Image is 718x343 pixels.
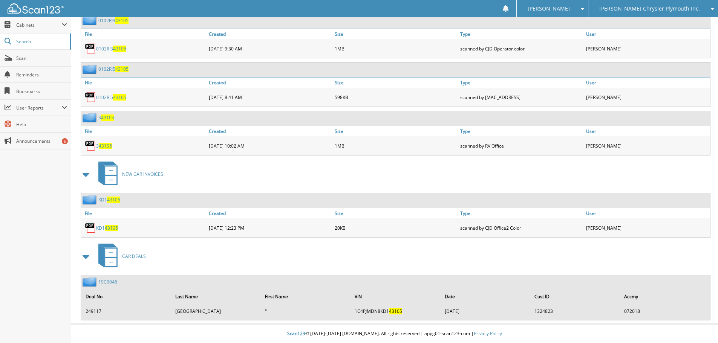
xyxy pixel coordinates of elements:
span: Search [16,38,66,45]
div: [PERSON_NAME] [584,138,710,153]
a: Size [333,78,459,88]
a: Size [333,126,459,136]
span: 43105 [105,225,118,231]
td: 1324823 [531,305,620,317]
span: NEW CAR INVOICES [122,171,163,177]
iframe: Chat Widget [680,307,718,343]
span: 43105 [101,114,114,121]
div: 598KB [333,90,459,105]
div: [DATE] 8:41 AM [207,90,333,105]
span: Bookmarks [16,88,67,95]
a: 0102RI543105 [96,94,126,101]
div: 6 [62,138,68,144]
th: First Name [261,289,350,304]
div: [DATE] 9:30 AM [207,41,333,56]
img: PDF.png [85,43,96,54]
div: 20KB [333,220,459,235]
div: [PERSON_NAME] [584,90,710,105]
img: folder2.png [83,277,98,287]
span: Help [16,121,67,128]
span: 43105 [113,46,126,52]
div: scanned by CJD Office2 Color [458,220,584,235]
a: Created [207,78,333,88]
div: scanned by [MAC_ADDRESS] [458,90,584,105]
a: File [81,126,207,136]
span: 43105 [389,308,402,314]
td: 072018 [620,305,709,317]
img: folder2.png [83,195,98,204]
div: 1MB [333,41,459,56]
td: 249117 [82,305,171,317]
a: Privacy Policy [474,330,502,337]
a: KD143105 [96,225,118,231]
span: Announcements [16,138,67,144]
a: User [584,78,710,88]
span: Reminders [16,72,67,78]
a: CAR DEALS [94,241,146,271]
a: User [584,126,710,136]
a: Type [458,78,584,88]
div: 1MB [333,138,459,153]
th: Deal No [82,289,171,304]
a: KD143105 [98,197,120,203]
span: 43105 [115,66,129,72]
span: [PERSON_NAME] Chrysler Plymouth Inc. [599,6,700,11]
a: Created [207,29,333,39]
a: Created [207,126,333,136]
div: [DATE] 10:02 AM [207,138,333,153]
a: File [81,78,207,88]
span: 43105 [115,17,129,24]
span: 43105 [99,143,112,149]
img: folder2.png [83,16,98,25]
a: Type [458,126,584,136]
img: scan123-logo-white.svg [8,3,64,14]
div: [PERSON_NAME] [584,41,710,56]
div: scanned by RV Office [458,138,584,153]
th: VIN [351,289,440,304]
td: [GEOGRAPHIC_DATA] [171,305,260,317]
a: Created [207,208,333,218]
a: File [81,29,207,39]
a: Size [333,208,459,218]
div: © [DATE]-[DATE] [DOMAIN_NAME]. All rights reserved | appg01-scan123-com | [71,325,718,343]
a: 0102RI343105 [98,17,129,24]
span: 43105 [113,94,126,101]
a: Type [458,29,584,39]
span: User Reports [16,105,62,111]
a: 0102RI543105 [98,66,129,72]
span: 43105 [107,197,120,203]
span: Scan [16,55,67,61]
td: 1C4PJMDN8KD1 [351,305,440,317]
div: [PERSON_NAME] [584,220,710,235]
a: Type [458,208,584,218]
span: CAR DEALS [122,253,146,259]
a: 343105 [96,143,112,149]
th: Accmy [620,289,709,304]
th: Last Name [171,289,260,304]
th: Date [441,289,530,304]
div: scanned by CJD Operator color [458,41,584,56]
img: folder2.png [83,64,98,74]
img: PDF.png [85,222,96,233]
a: User [584,29,710,39]
div: [DATE] 12:23 PM [207,220,333,235]
span: [PERSON_NAME] [528,6,570,11]
a: 0102RI343105 [96,46,126,52]
a: 343105 [98,114,114,121]
td: [DATE] [441,305,530,317]
span: Scan123 [287,330,305,337]
img: PDF.png [85,91,96,103]
img: folder2.png [83,113,98,122]
th: Cust ID [531,289,620,304]
td: " [261,305,350,317]
span: Cabinets [16,22,62,28]
a: 19C0046 [98,279,117,285]
img: PDF.png [85,140,96,151]
a: NEW CAR INVOICES [94,159,163,189]
a: Size [333,29,459,39]
a: User [584,208,710,218]
a: File [81,208,207,218]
